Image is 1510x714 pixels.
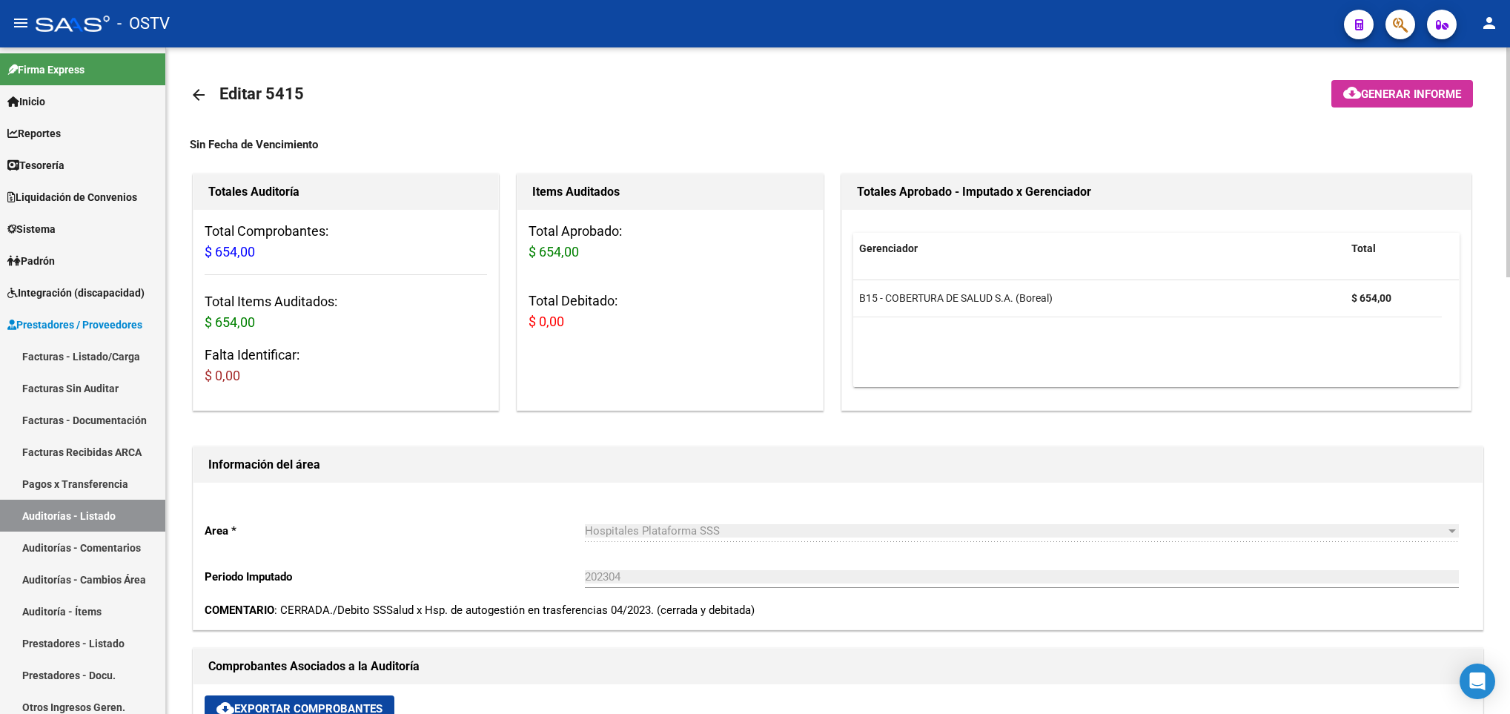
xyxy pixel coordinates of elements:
[208,655,1468,678] h1: Comprobantes Asociados a la Auditoría
[7,125,61,142] span: Reportes
[190,86,208,104] mat-icon: arrow_back
[859,292,1053,304] span: B15 - COBERTURA DE SALUD S.A. (Boreal)
[219,85,304,103] span: Editar 5415
[205,604,755,617] span: : CERRADA./Debito SSSalud x Hsp. de autogestión en trasferencias 04/2023. (cerrada y debitada)
[205,368,240,383] span: $ 0,00
[529,244,579,260] span: $ 654,00
[1351,242,1376,254] span: Total
[853,233,1345,265] datatable-header-cell: Gerenciador
[7,221,56,237] span: Sistema
[190,136,1486,153] div: Sin Fecha de Vencimiento
[529,291,811,332] h3: Total Debitado:
[205,314,255,330] span: $ 654,00
[7,189,137,205] span: Liquidación de Convenios
[7,157,64,173] span: Tesorería
[205,569,585,585] p: Periodo Imputado
[1361,87,1461,101] span: Generar informe
[859,242,918,254] span: Gerenciador
[208,453,1468,477] h1: Información del área
[1480,14,1498,32] mat-icon: person
[1345,233,1442,265] datatable-header-cell: Total
[7,285,145,301] span: Integración (discapacidad)
[1331,80,1473,108] button: Generar informe
[205,291,487,333] h3: Total Items Auditados:
[7,62,85,78] span: Firma Express
[529,221,811,262] h3: Total Aprobado:
[1343,84,1361,102] mat-icon: cloud_download
[205,244,255,260] span: $ 654,00
[857,180,1457,204] h1: Totales Aprobado - Imputado x Gerenciador
[7,93,45,110] span: Inicio
[532,180,807,204] h1: Items Auditados
[208,180,483,204] h1: Totales Auditoría
[529,314,564,329] span: $ 0,00
[205,221,487,262] h3: Total Comprobantes:
[7,253,55,269] span: Padrón
[7,317,142,333] span: Prestadores / Proveedores
[585,524,720,538] span: Hospitales Plataforma SSS
[12,14,30,32] mat-icon: menu
[1460,664,1495,699] div: Open Intercom Messenger
[205,604,274,617] strong: COMENTARIO
[205,345,487,386] h3: Falta Identificar:
[205,523,585,539] p: Area *
[1351,292,1391,304] strong: $ 654,00
[117,7,170,40] span: - OSTV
